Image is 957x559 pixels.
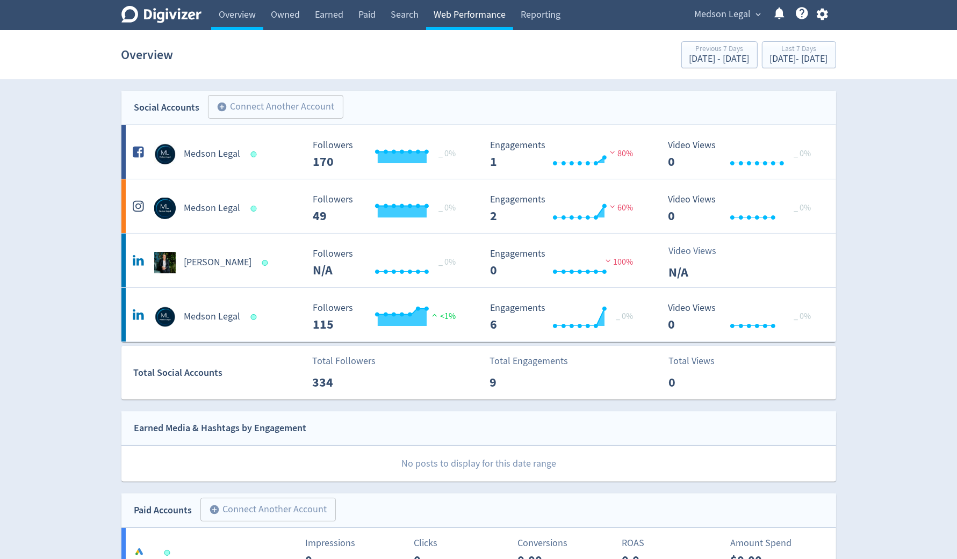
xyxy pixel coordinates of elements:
[414,536,511,550] p: Clicks
[184,148,241,161] h5: Medson Legal
[307,140,469,169] svg: Followers 170
[307,249,469,277] svg: Followers N/A
[305,536,402,550] p: Impressions
[121,38,174,72] h1: Overview
[730,536,828,550] p: Amount Spend
[133,365,305,381] div: Total Social Accounts
[485,140,646,169] svg: Engagements 1
[429,311,440,319] img: positive-performance.svg
[134,420,307,436] div: Earned Media & Hashtags by Engagement
[607,202,634,213] span: 60%
[184,202,241,215] h5: Medson Legal
[663,194,824,223] svg: Video Views 0
[754,10,764,19] span: expand_more
[307,194,469,223] svg: Followers 49
[603,257,634,267] span: 100%
[762,41,836,68] button: Last 7 Days[DATE]- [DATE]
[770,54,828,64] div: [DATE] - [DATE]
[794,202,811,213] span: _ 0%
[490,354,568,368] p: Total Engagements
[668,354,730,368] p: Total Views
[250,151,260,157] span: Data last synced: 19 Aug 2025, 6:02am (AEST)
[154,252,176,273] img: Kristine Medson undefined
[603,257,614,265] img: negative-performance.svg
[668,263,730,282] p: N/A
[668,373,730,392] p: 0
[794,148,811,159] span: _ 0%
[208,95,343,119] button: Connect Another Account
[490,373,551,392] p: 9
[485,249,646,277] svg: Engagements 0
[210,504,220,515] span: add_circle
[121,125,836,179] a: Medson Legal undefinedMedson Legal Followers 170 Followers 170 _ 0% Engagements 1 Engagements 1 8...
[154,198,176,219] img: Medson Legal undefined
[689,54,750,64] div: [DATE] - [DATE]
[134,100,200,115] div: Social Accounts
[134,503,192,518] div: Paid Accounts
[184,256,252,269] h5: [PERSON_NAME]
[154,306,176,328] img: Medson Legal undefined
[121,288,836,342] a: Medson Legal undefinedMedson Legal Followers 115 Followers 115 <1% Engagements 6 Engagements 6 _ ...
[668,244,730,258] p: Video Views
[312,354,376,368] p: Total Followers
[262,260,271,266] span: Data last synced: 19 Aug 2025, 12:02am (AEST)
[121,179,836,233] a: Medson Legal undefinedMedson Legal Followers 49 Followers 49 _ 0% Engagements 2 Engagements 2 60%...
[681,41,758,68] button: Previous 7 Days[DATE] - [DATE]
[607,202,618,210] img: negative-performance.svg
[663,303,824,331] svg: Video Views 0
[689,45,750,54] div: Previous 7 Days
[485,303,646,331] svg: Engagements 6
[122,446,836,482] p: No posts to display for this date range
[607,148,618,156] img: negative-performance.svg
[184,310,241,323] h5: Medson Legal
[607,148,634,159] span: 80%
[485,194,646,223] svg: Engagements 2
[517,536,615,550] p: Conversions
[695,6,751,23] span: Medson Legal
[164,550,173,556] span: Data last synced: 19 Aug 2025, 4:01am (AEST)
[616,311,634,322] span: _ 0%
[622,536,719,550] p: ROAS
[438,148,456,159] span: _ 0%
[192,499,336,521] a: Connect Another Account
[217,101,228,112] span: add_circle
[154,143,176,165] img: Medson Legal undefined
[307,303,469,331] svg: Followers 115
[200,498,336,521] button: Connect Another Account
[794,311,811,322] span: _ 0%
[663,140,824,169] svg: Video Views 0
[429,311,456,322] span: <1%
[691,6,764,23] button: Medson Legal
[121,234,836,287] a: Kristine Medson undefined[PERSON_NAME] Followers N/A Followers N/A _ 0% Engagements 0 Engagements...
[250,206,260,212] span: Data last synced: 19 Aug 2025, 6:02am (AEST)
[312,373,374,392] p: 334
[200,97,343,119] a: Connect Another Account
[250,314,260,320] span: Data last synced: 19 Aug 2025, 12:02am (AEST)
[438,257,456,267] span: _ 0%
[770,45,828,54] div: Last 7 Days
[438,202,456,213] span: _ 0%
